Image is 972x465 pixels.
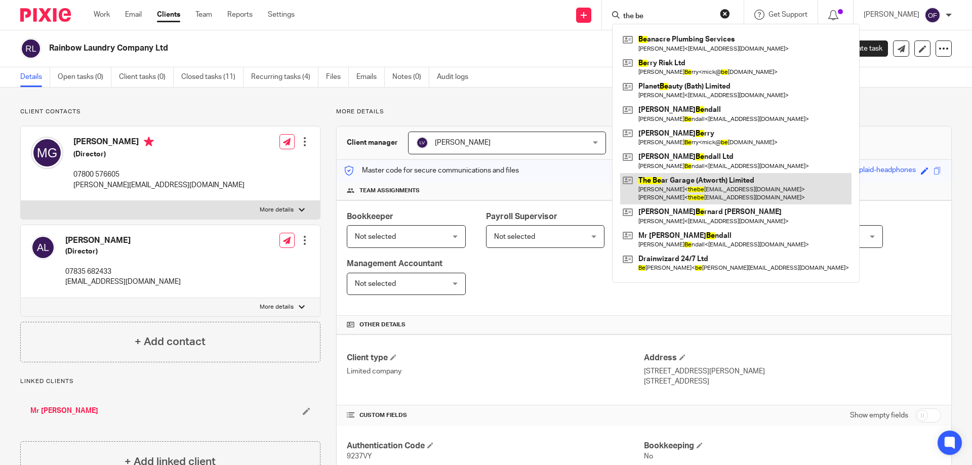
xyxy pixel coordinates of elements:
[336,108,952,116] p: More details
[157,10,180,20] a: Clients
[359,321,406,329] span: Other details
[359,187,420,195] span: Team assignments
[65,246,181,257] h5: (Director)
[435,139,491,146] span: [PERSON_NAME]
[355,233,396,240] span: Not selected
[20,377,320,386] p: Linked clients
[144,137,154,147] i: Primary
[65,277,181,287] p: [EMAIL_ADDRESS][DOMAIN_NAME]
[181,67,244,87] a: Closed tasks (11)
[416,137,428,149] img: svg%3E
[347,213,393,221] span: Bookkeeper
[65,235,181,246] h4: [PERSON_NAME]
[73,149,245,159] h5: (Director)
[356,67,385,87] a: Emails
[720,9,730,19] button: Clear
[347,441,644,451] h4: Authentication Code
[347,411,644,419] h4: CUSTOM FIELDS
[347,353,644,363] h4: Client type
[31,137,63,169] img: svg%3E
[20,8,71,22] img: Pixie
[30,406,98,416] a: Mr [PERSON_NAME]
[125,10,142,20] a: Email
[49,43,661,54] h2: Rainbow Laundry Company Ltd
[94,10,110,20] a: Work
[355,280,396,287] span: Not selected
[73,170,245,180] p: 07800 576605
[20,38,42,59] img: svg%3E
[644,353,941,363] h4: Address
[119,67,174,87] a: Client tasks (0)
[227,10,253,20] a: Reports
[347,138,398,148] h3: Client manager
[65,267,181,277] p: 07835 682433
[195,10,212,20] a: Team
[260,206,294,214] p: More details
[644,441,941,451] h4: Bookkeeping
[850,410,908,420] label: Show empty fields
[268,10,295,20] a: Settings
[768,11,807,18] span: Get Support
[486,213,557,221] span: Payroll Supervisor
[347,366,644,376] p: Limited company
[392,67,429,87] a: Notes (0)
[58,67,111,87] a: Open tasks (0)
[326,67,349,87] a: Files
[622,12,713,21] input: Search
[864,10,919,20] p: [PERSON_NAME]
[73,137,245,149] h4: [PERSON_NAME]
[20,67,50,87] a: Details
[347,260,442,268] span: Management Accountant
[644,366,941,376] p: [STREET_ADDRESS][PERSON_NAME]
[347,453,372,460] span: 9237VY
[644,376,941,387] p: [STREET_ADDRESS]
[344,165,519,176] p: Master code for secure communications and files
[135,334,206,350] h4: + Add contact
[494,233,535,240] span: Not selected
[73,180,245,190] p: [PERSON_NAME][EMAIL_ADDRESS][DOMAIN_NAME]
[924,7,941,23] img: svg%3E
[251,67,318,87] a: Recurring tasks (4)
[437,67,476,87] a: Audit logs
[20,108,320,116] p: Client contacts
[644,453,653,460] span: No
[31,235,55,260] img: svg%3E
[260,303,294,311] p: More details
